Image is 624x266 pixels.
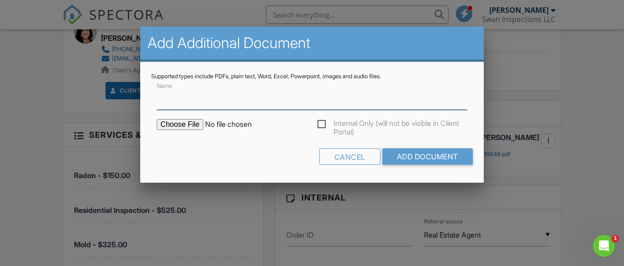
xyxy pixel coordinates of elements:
[157,82,172,90] label: Name
[593,235,615,257] iframe: Intercom live chat
[612,235,619,242] span: 1
[382,148,473,165] input: Add Document
[151,73,472,80] div: Supported types include PDFs, plain text, Word, Excel, Powerpoint, images and audio files.
[317,119,467,130] label: Internal Only (will not be visible in Client Portal)
[148,34,476,52] h2: Add Additional Document
[319,148,381,165] div: Cancel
